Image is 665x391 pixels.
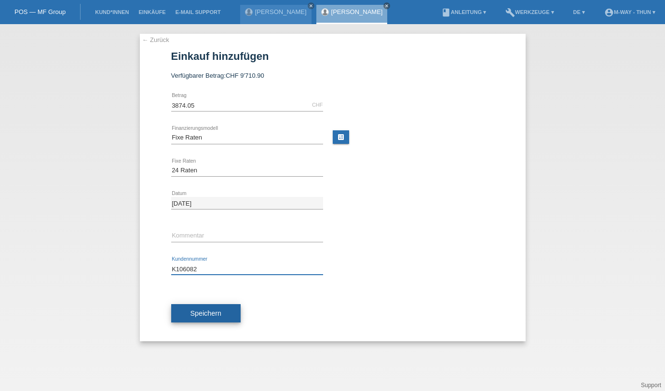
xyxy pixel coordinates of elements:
span: CHF 9'710.90 [226,72,264,79]
a: Support [641,382,661,389]
i: close [384,3,389,8]
h1: Einkauf hinzufügen [171,50,494,62]
a: account_circlem-way - Thun ▾ [599,9,660,15]
a: [PERSON_NAME] [255,8,307,15]
a: POS — MF Group [14,8,66,15]
a: ← Zurück [142,36,169,43]
a: DE ▾ [569,9,590,15]
i: calculate [337,133,345,141]
i: book [441,8,451,17]
a: [PERSON_NAME] [331,8,383,15]
a: Einkäufe [134,9,170,15]
span: Speichern [190,309,221,317]
a: calculate [333,130,349,144]
button: Speichern [171,304,241,322]
i: build [505,8,515,17]
i: close [309,3,313,8]
a: Kund*innen [90,9,134,15]
div: Verfügbarer Betrag: [171,72,494,79]
a: E-Mail Support [171,9,226,15]
div: CHF [312,102,323,108]
a: buildWerkzeuge ▾ [501,9,559,15]
a: close [308,2,314,9]
a: close [383,2,390,9]
a: bookAnleitung ▾ [436,9,491,15]
i: account_circle [604,8,614,17]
